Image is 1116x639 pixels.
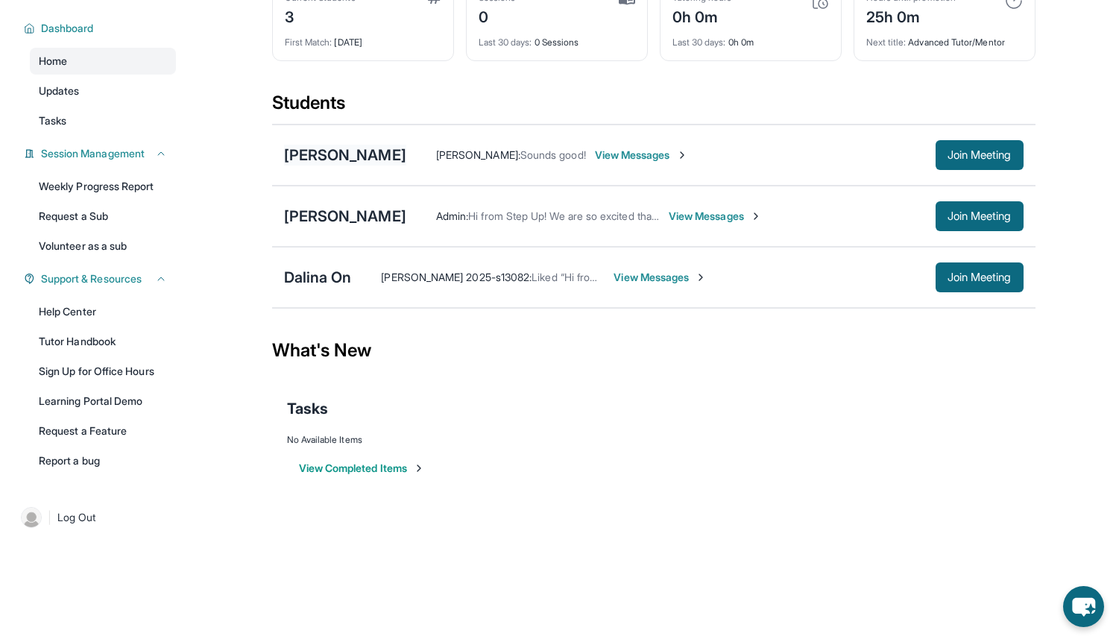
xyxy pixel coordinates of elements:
[284,206,406,227] div: [PERSON_NAME]
[285,28,441,48] div: [DATE]
[30,447,176,474] a: Report a bug
[57,510,96,525] span: Log Out
[285,4,356,28] div: 3
[866,4,956,28] div: 25h 0m
[30,418,176,444] a: Request a Feature
[936,262,1024,292] button: Join Meeting
[30,358,176,385] a: Sign Up for Office Hours
[285,37,332,48] span: First Match :
[299,461,425,476] button: View Completed Items
[1063,586,1104,627] button: chat-button
[614,270,707,285] span: View Messages
[30,233,176,259] a: Volunteer as a sub
[30,388,176,415] a: Learning Portal Demo
[284,267,352,288] div: Dalina On
[936,201,1024,231] button: Join Meeting
[30,48,176,75] a: Home
[30,173,176,200] a: Weekly Progress Report
[479,4,516,28] div: 0
[672,4,732,28] div: 0h 0m
[35,271,167,286] button: Support & Resources
[948,273,1012,282] span: Join Meeting
[520,148,586,161] span: Sounds good!
[381,271,532,283] span: [PERSON_NAME] 2025-s13082 :
[750,210,762,222] img: Chevron-Right
[30,203,176,230] a: Request a Sub
[866,28,1023,48] div: Advanced Tutor/Mentor
[272,91,1035,124] div: Students
[35,21,167,36] button: Dashboard
[287,434,1021,446] div: No Available Items
[21,507,42,528] img: user-img
[41,21,94,36] span: Dashboard
[39,54,67,69] span: Home
[287,398,328,419] span: Tasks
[695,271,707,283] img: Chevron-Right
[436,210,468,222] span: Admin :
[272,318,1035,383] div: What's New
[30,107,176,134] a: Tasks
[936,140,1024,170] button: Join Meeting
[866,37,907,48] span: Next title :
[948,151,1012,160] span: Join Meeting
[35,146,167,161] button: Session Management
[284,145,406,166] div: [PERSON_NAME]
[669,209,762,224] span: View Messages
[672,28,829,48] div: 0h 0m
[479,28,635,48] div: 0 Sessions
[676,149,688,161] img: Chevron-Right
[41,271,142,286] span: Support & Resources
[30,78,176,104] a: Updates
[15,501,176,534] a: |Log Out
[948,212,1012,221] span: Join Meeting
[595,148,688,163] span: View Messages
[41,146,145,161] span: Session Management
[479,37,532,48] span: Last 30 days :
[30,298,176,325] a: Help Center
[39,113,66,128] span: Tasks
[436,148,520,161] span: [PERSON_NAME] :
[30,328,176,355] a: Tutor Handbook
[39,84,80,98] span: Updates
[672,37,726,48] span: Last 30 days :
[48,509,51,526] span: |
